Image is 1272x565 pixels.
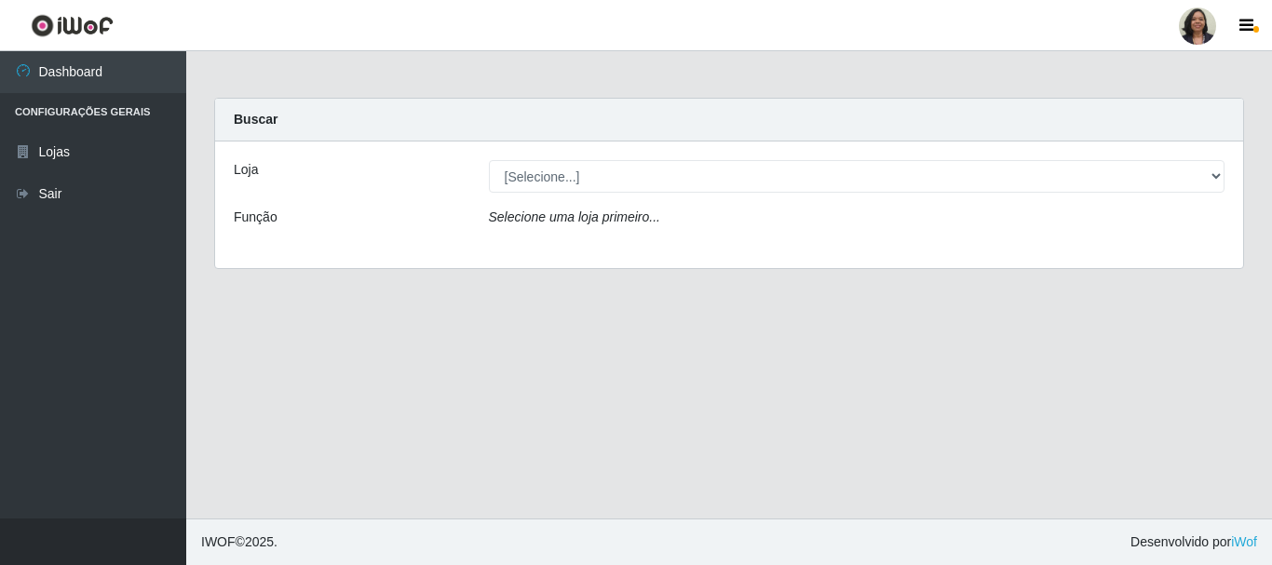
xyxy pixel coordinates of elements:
strong: Buscar [234,112,277,127]
label: Loja [234,160,258,180]
a: iWof [1231,534,1257,549]
span: © 2025 . [201,532,277,552]
i: Selecione uma loja primeiro... [489,209,660,224]
span: IWOF [201,534,236,549]
span: Desenvolvido por [1130,532,1257,552]
img: CoreUI Logo [31,14,114,37]
label: Função [234,208,277,227]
